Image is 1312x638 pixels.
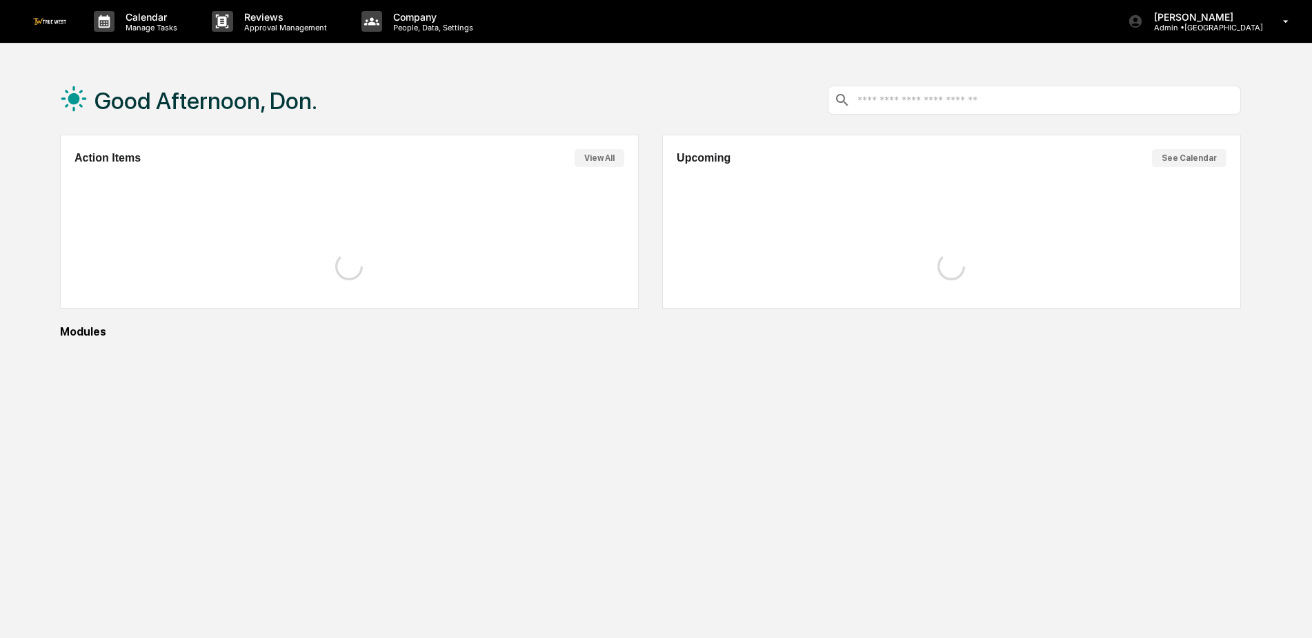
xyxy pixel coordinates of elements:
[233,23,334,32] p: Approval Management
[575,149,624,167] button: View All
[95,87,317,115] h1: Good Afternoon, Don.
[115,23,184,32] p: Manage Tasks
[33,18,66,24] img: logo
[382,23,480,32] p: People, Data, Settings
[74,152,141,164] h2: Action Items
[1143,11,1263,23] p: [PERSON_NAME]
[60,325,1241,338] div: Modules
[1152,149,1226,167] button: See Calendar
[1143,23,1263,32] p: Admin • [GEOGRAPHIC_DATA]
[382,11,480,23] p: Company
[115,11,184,23] p: Calendar
[233,11,334,23] p: Reviews
[677,152,730,164] h2: Upcoming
